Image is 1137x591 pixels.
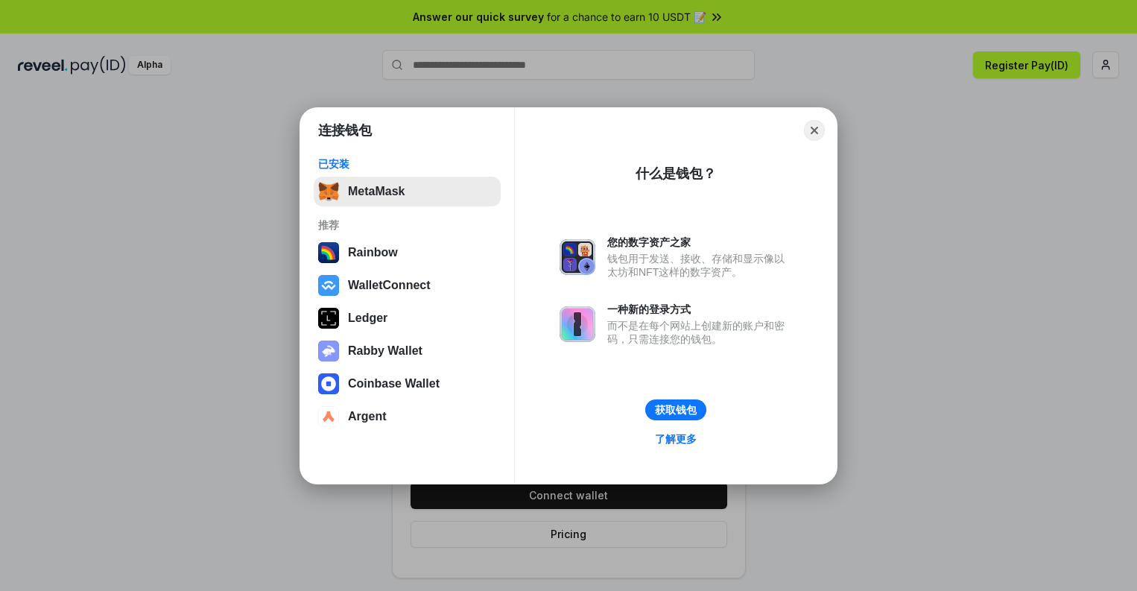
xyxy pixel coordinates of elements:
div: Ledger [348,312,387,325]
button: MetaMask [314,177,501,206]
img: svg+xml,%3Csvg%20width%3D%2228%22%20height%3D%2228%22%20viewBox%3D%220%200%2028%2028%22%20fill%3D... [318,373,339,394]
img: svg+xml,%3Csvg%20xmlns%3D%22http%3A%2F%2Fwww.w3.org%2F2000%2Fsvg%22%20width%3D%2228%22%20height%3... [318,308,339,329]
h1: 连接钱包 [318,121,372,139]
div: 钱包用于发送、接收、存储和显示像以太坊和NFT这样的数字资产。 [607,252,792,279]
div: 一种新的登录方式 [607,303,792,316]
button: Ledger [314,303,501,333]
button: WalletConnect [314,271,501,300]
div: 您的数字资产之家 [607,236,792,249]
button: Rabby Wallet [314,336,501,366]
div: 已安装 [318,157,496,171]
div: Rabby Wallet [348,344,422,358]
div: 什么是钱包？ [636,165,716,183]
div: 了解更多 [655,432,697,446]
button: Close [804,120,825,141]
button: Rainbow [314,238,501,268]
button: 获取钱包 [645,399,706,420]
img: svg+xml,%3Csvg%20width%3D%2228%22%20height%3D%2228%22%20viewBox%3D%220%200%2028%2028%22%20fill%3D... [318,275,339,296]
img: svg+xml,%3Csvg%20fill%3D%22none%22%20height%3D%2233%22%20viewBox%3D%220%200%2035%2033%22%20width%... [318,181,339,202]
div: MetaMask [348,185,405,198]
div: Rainbow [348,246,398,259]
div: 获取钱包 [655,403,697,417]
button: Argent [314,402,501,432]
div: 而不是在每个网站上创建新的账户和密码，只需连接您的钱包。 [607,319,792,346]
div: Coinbase Wallet [348,377,440,391]
div: WalletConnect [348,279,431,292]
button: Coinbase Wallet [314,369,501,399]
a: 了解更多 [646,429,706,449]
img: svg+xml,%3Csvg%20xmlns%3D%22http%3A%2F%2Fwww.w3.org%2F2000%2Fsvg%22%20fill%3D%22none%22%20viewBox... [560,306,595,342]
img: svg+xml,%3Csvg%20width%3D%2228%22%20height%3D%2228%22%20viewBox%3D%220%200%2028%2028%22%20fill%3D... [318,406,339,427]
img: svg+xml,%3Csvg%20width%3D%22120%22%20height%3D%22120%22%20viewBox%3D%220%200%20120%20120%22%20fil... [318,242,339,263]
img: svg+xml,%3Csvg%20xmlns%3D%22http%3A%2F%2Fwww.w3.org%2F2000%2Fsvg%22%20fill%3D%22none%22%20viewBox... [560,239,595,275]
div: 推荐 [318,218,496,232]
img: svg+xml,%3Csvg%20xmlns%3D%22http%3A%2F%2Fwww.w3.org%2F2000%2Fsvg%22%20fill%3D%22none%22%20viewBox... [318,341,339,361]
div: Argent [348,410,387,423]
